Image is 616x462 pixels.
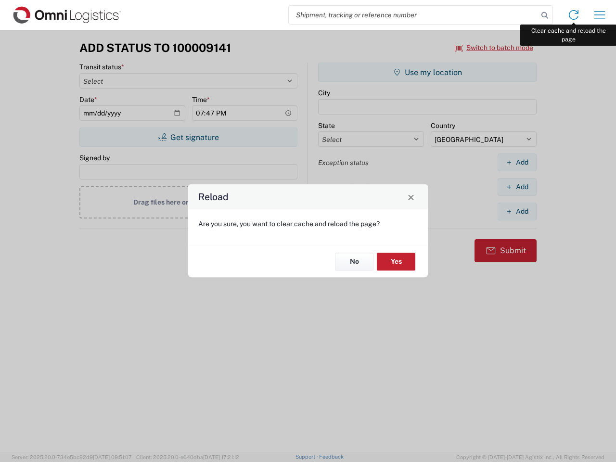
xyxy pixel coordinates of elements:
button: Yes [377,253,415,270]
h4: Reload [198,190,229,204]
button: Close [404,190,418,204]
button: No [335,253,373,270]
p: Are you sure, you want to clear cache and reload the page? [198,219,418,228]
input: Shipment, tracking or reference number [289,6,538,24]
